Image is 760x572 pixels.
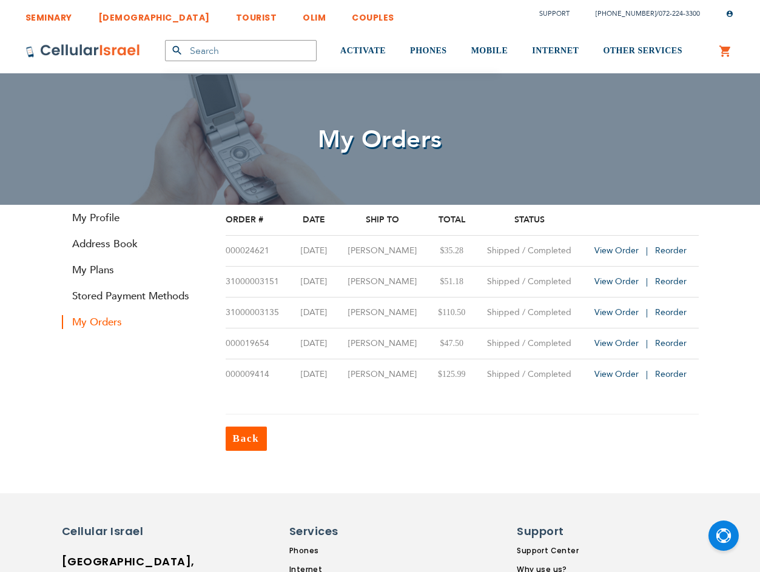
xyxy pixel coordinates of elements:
[352,3,394,25] a: COUPLES
[476,205,583,236] th: Status
[438,370,466,379] span: $125.99
[340,46,386,55] span: ACTIVATE
[226,298,291,328] td: 31000003135
[291,359,337,390] td: [DATE]
[291,205,337,236] th: Date
[440,277,463,286] span: $51.18
[655,276,687,287] a: Reorder
[476,359,583,390] td: Shipped / Completed
[410,46,447,55] span: PHONES
[532,28,579,74] a: INTERNET
[476,298,583,328] td: Shipped / Completed
[594,338,639,349] span: View Order
[476,267,583,298] td: Shipped / Completed
[594,245,639,256] span: View Order
[471,46,508,55] span: MOBILE
[289,524,392,539] h6: Services
[410,28,447,74] a: PHONES
[98,3,210,25] a: [DEMOGRAPHIC_DATA]
[337,236,428,267] td: [PERSON_NAME]
[25,44,141,58] img: Cellular Israel Logo
[318,123,442,156] span: My Orders
[594,307,639,318] span: View Order
[337,205,428,236] th: Ship To
[438,308,465,317] span: $110.50
[62,315,207,329] strong: My Orders
[440,246,463,255] span: $35.28
[337,267,428,298] td: [PERSON_NAME]
[291,328,337,359] td: [DATE]
[62,237,207,251] a: Address Book
[25,3,72,25] a: SEMINARY
[337,359,428,390] td: [PERSON_NAME]
[226,427,267,451] a: Back
[596,9,656,18] a: [PHONE_NUMBER]
[165,40,317,61] input: Search
[291,236,337,267] td: [DATE]
[603,46,682,55] span: OTHER SERVICES
[226,359,291,390] td: 000009414
[62,289,207,303] a: Stored Payment Methods
[291,267,337,298] td: [DATE]
[226,267,291,298] td: 31000003151
[583,5,700,22] li: /
[337,328,428,359] td: [PERSON_NAME]
[440,339,463,348] span: $47.50
[594,276,639,287] span: View Order
[340,28,386,74] a: ACTIVATE
[476,236,583,267] td: Shipped / Completed
[517,524,589,539] h6: Support
[594,338,653,349] a: View Order
[233,433,260,444] span: Back
[594,245,653,256] a: View Order
[594,368,653,380] a: View Order
[476,328,583,359] td: Shipped / Completed
[62,524,165,539] h6: Cellular Israel
[226,205,291,236] th: Order #
[226,328,291,359] td: 000019654
[655,368,687,380] a: Reorder
[517,545,596,556] a: Support Center
[655,245,687,256] a: Reorder
[594,368,639,380] span: View Order
[603,28,682,74] a: OTHER SERVICES
[289,545,400,556] a: Phones
[655,307,687,318] a: Reorder
[236,3,277,25] a: TOURIST
[594,307,653,318] a: View Order
[291,298,337,328] td: [DATE]
[303,3,326,25] a: OLIM
[62,211,207,225] a: My Profile
[659,9,700,18] a: 072-224-3300
[428,205,476,236] th: Total
[532,46,579,55] span: INTERNET
[226,236,291,267] td: 000024621
[539,9,570,18] a: Support
[337,298,428,328] td: [PERSON_NAME]
[471,28,508,74] a: MOBILE
[655,338,687,349] a: Reorder
[594,276,653,287] a: View Order
[62,263,207,277] a: My Plans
